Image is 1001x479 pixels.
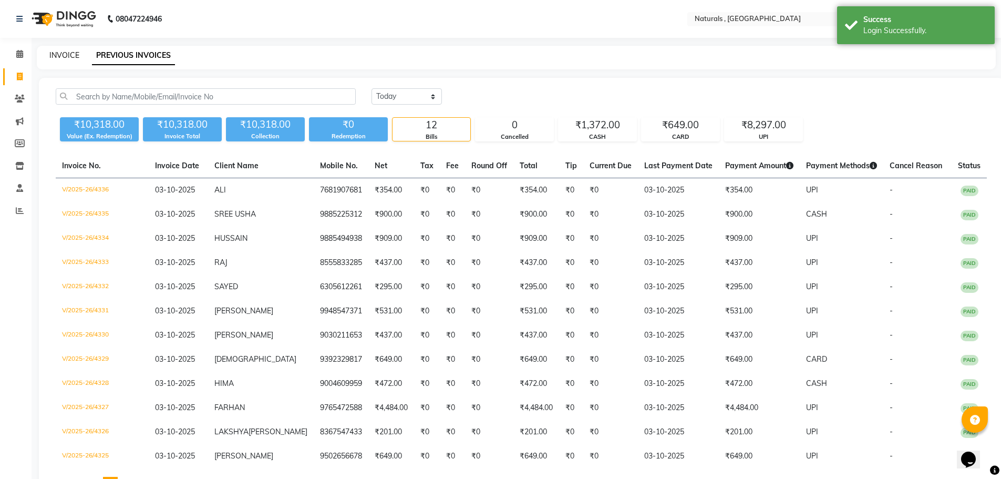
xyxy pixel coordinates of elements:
[465,396,513,420] td: ₹0
[414,275,440,299] td: ₹0
[890,306,893,315] span: -
[806,379,827,388] span: CASH
[368,444,414,468] td: ₹649.00
[440,251,465,275] td: ₹0
[465,227,513,251] td: ₹0
[320,161,358,170] span: Mobile No.
[314,202,368,227] td: 9885225312
[155,427,195,436] span: 03-10-2025
[513,444,559,468] td: ₹649.00
[559,348,583,372] td: ₹0
[725,118,802,133] div: ₹8,297.00
[440,420,465,444] td: ₹0
[806,451,818,461] span: UPI
[590,161,632,170] span: Current Due
[638,275,719,299] td: 03-10-2025
[368,178,414,203] td: ₹354.00
[638,420,719,444] td: 03-10-2025
[314,227,368,251] td: 9885494938
[465,202,513,227] td: ₹0
[465,251,513,275] td: ₹0
[806,282,818,291] span: UPI
[638,348,719,372] td: 03-10-2025
[56,348,149,372] td: V/2025-26/4329
[719,396,800,420] td: ₹4,484.00
[309,132,388,141] div: Redemption
[725,133,802,141] div: UPI
[513,251,559,275] td: ₹437.00
[806,354,827,364] span: CARD
[638,396,719,420] td: 03-10-2025
[638,202,719,227] td: 03-10-2025
[440,178,465,203] td: ₹0
[513,299,559,323] td: ₹531.00
[214,379,234,388] span: HIMA
[806,233,818,243] span: UPI
[314,323,368,348] td: 9030211653
[414,202,440,227] td: ₹0
[583,348,638,372] td: ₹0
[56,275,149,299] td: V/2025-26/4332
[314,299,368,323] td: 9948547371
[642,133,719,141] div: CARD
[155,185,195,195] span: 03-10-2025
[368,323,414,348] td: ₹437.00
[214,403,245,412] span: FARHAN
[890,282,893,291] span: -
[559,178,583,203] td: ₹0
[143,117,222,132] div: ₹10,318.00
[719,348,800,372] td: ₹649.00
[583,202,638,227] td: ₹0
[465,372,513,396] td: ₹0
[719,251,800,275] td: ₹437.00
[155,403,195,412] span: 03-10-2025
[375,161,387,170] span: Net
[559,372,583,396] td: ₹0
[56,299,149,323] td: V/2025-26/4331
[513,202,559,227] td: ₹900.00
[56,323,149,348] td: V/2025-26/4330
[642,118,719,133] div: ₹649.00
[890,233,893,243] span: -
[476,118,553,133] div: 0
[890,258,893,267] span: -
[368,251,414,275] td: ₹437.00
[559,420,583,444] td: ₹0
[314,178,368,203] td: 7681907681
[958,161,981,170] span: Status
[513,420,559,444] td: ₹201.00
[155,330,195,340] span: 03-10-2025
[719,227,800,251] td: ₹909.00
[214,330,273,340] span: [PERSON_NAME]
[719,444,800,468] td: ₹649.00
[583,299,638,323] td: ₹0
[890,354,893,364] span: -
[440,372,465,396] td: ₹0
[314,348,368,372] td: 9392329817
[214,451,273,461] span: [PERSON_NAME]
[155,258,195,267] span: 03-10-2025
[414,299,440,323] td: ₹0
[520,161,538,170] span: Total
[393,118,470,133] div: 12
[863,14,987,25] div: Success
[565,161,577,170] span: Tip
[309,117,388,132] div: ₹0
[60,132,139,141] div: Value (Ex. Redemption)
[155,161,199,170] span: Invoice Date
[465,444,513,468] td: ₹0
[56,251,149,275] td: V/2025-26/4333
[414,444,440,468] td: ₹0
[890,427,893,436] span: -
[440,202,465,227] td: ₹0
[806,258,818,267] span: UPI
[226,132,305,141] div: Collection
[92,46,175,65] a: PREVIOUS INVOICES
[414,396,440,420] td: ₹0
[961,258,978,269] span: PAID
[513,348,559,372] td: ₹649.00
[155,354,195,364] span: 03-10-2025
[155,379,195,388] span: 03-10-2025
[414,251,440,275] td: ₹0
[440,396,465,420] td: ₹0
